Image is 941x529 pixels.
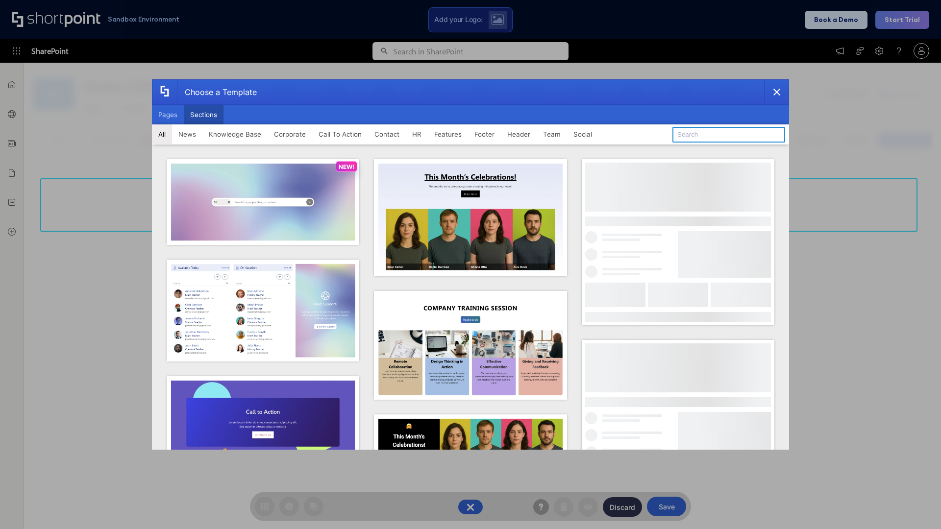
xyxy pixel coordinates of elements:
button: Social [567,124,598,144]
button: Footer [468,124,501,144]
button: Header [501,124,537,144]
p: NEW! [339,163,354,170]
button: Contact [368,124,406,144]
button: Pages [152,105,184,124]
button: Call To Action [312,124,368,144]
button: Team [537,124,567,144]
div: Choose a Template [177,80,257,104]
input: Search [672,127,785,143]
button: Features [428,124,468,144]
iframe: Chat Widget [892,482,941,529]
button: News [172,124,202,144]
button: Knowledge Base [202,124,268,144]
button: All [152,124,172,144]
button: Corporate [268,124,312,144]
button: HR [406,124,428,144]
div: template selector [152,79,789,450]
button: Sections [184,105,223,124]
